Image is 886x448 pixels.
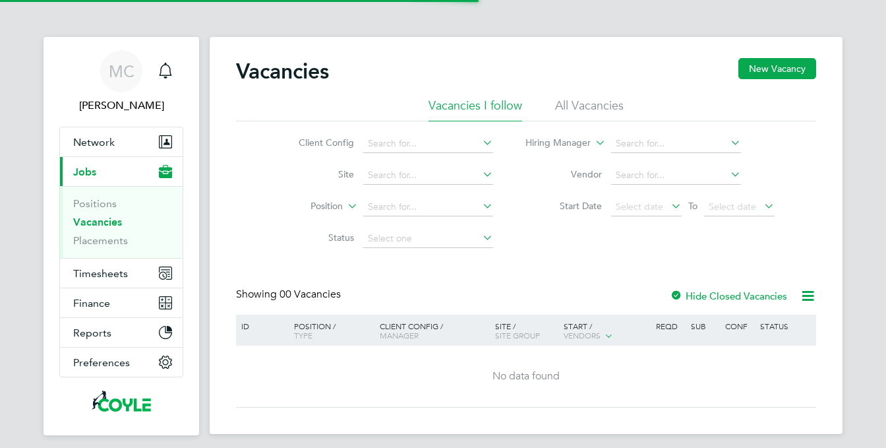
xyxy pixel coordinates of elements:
[73,234,128,247] a: Placements
[59,50,183,113] a: MC[PERSON_NAME]
[709,201,756,212] span: Select date
[60,157,183,186] button: Jobs
[278,232,354,243] label: Status
[60,259,183,288] button: Timesheets
[376,315,492,346] div: Client Config /
[284,315,376,346] div: Position /
[73,267,128,280] span: Timesheets
[92,391,150,412] img: coyles-logo-retina.png
[236,288,343,302] div: Showing
[44,37,199,435] nav: Main navigation
[526,168,602,180] label: Vendor
[60,127,183,156] button: Network
[560,315,653,348] div: Start /
[526,200,602,212] label: Start Date
[278,137,354,148] label: Client Config
[60,288,183,317] button: Finance
[278,168,354,180] label: Site
[363,230,493,248] input: Select one
[684,197,701,214] span: To
[515,137,591,150] label: Hiring Manager
[738,58,816,79] button: New Vacancy
[616,201,663,212] span: Select date
[611,135,741,153] input: Search for...
[363,135,493,153] input: Search for...
[492,315,561,346] div: Site /
[238,369,814,383] div: No data found
[670,290,787,302] label: Hide Closed Vacancies
[60,348,183,377] button: Preferences
[109,63,134,80] span: MC
[722,315,756,337] div: Conf
[60,186,183,258] div: Jobs
[280,288,341,301] span: 00 Vacancies
[611,166,741,185] input: Search for...
[267,200,343,213] label: Position
[73,216,122,228] a: Vacancies
[238,315,284,337] div: ID
[555,98,624,121] li: All Vacancies
[73,136,115,148] span: Network
[60,318,183,347] button: Reports
[757,315,814,337] div: Status
[564,330,601,340] span: Vendors
[688,315,722,337] div: Sub
[495,330,540,340] span: Site Group
[73,166,96,178] span: Jobs
[363,198,493,216] input: Search for...
[73,327,111,339] span: Reports
[380,330,419,340] span: Manager
[363,166,493,185] input: Search for...
[73,297,110,309] span: Finance
[294,330,312,340] span: Type
[59,391,183,412] a: Go to home page
[73,197,117,210] a: Positions
[73,356,130,369] span: Preferences
[653,315,687,337] div: Reqd
[236,58,329,84] h2: Vacancies
[428,98,522,121] li: Vacancies I follow
[59,98,183,113] span: Marie Cornick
